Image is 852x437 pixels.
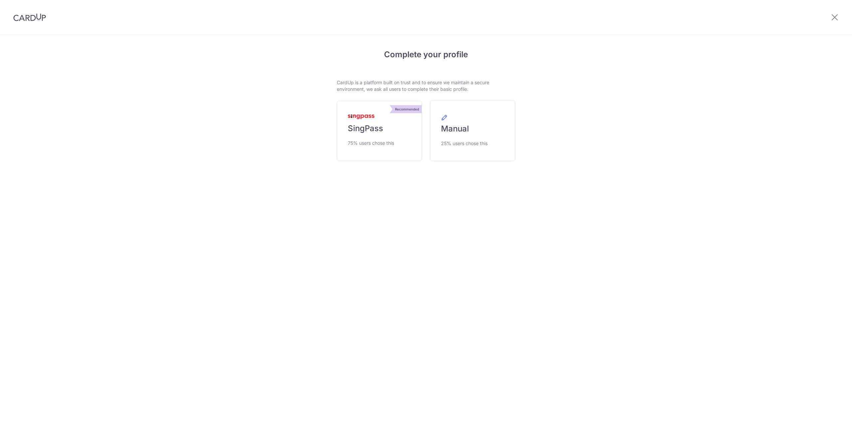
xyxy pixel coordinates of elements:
[348,114,374,119] img: MyInfoLogo
[441,123,469,134] span: Manual
[337,79,515,93] p: CardUp is a platform built on trust and to ensure we maintain a secure environment, we ask all us...
[392,105,422,113] div: Recommended
[348,139,394,147] span: 75% users chose this
[348,123,383,134] span: SingPass
[337,49,515,61] h4: Complete your profile
[13,13,46,21] img: CardUp
[337,101,422,161] a: Recommended SingPass 75% users chose this
[15,5,29,11] span: Help
[430,101,515,161] a: Manual 25% users chose this
[441,139,488,147] span: 25% users chose this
